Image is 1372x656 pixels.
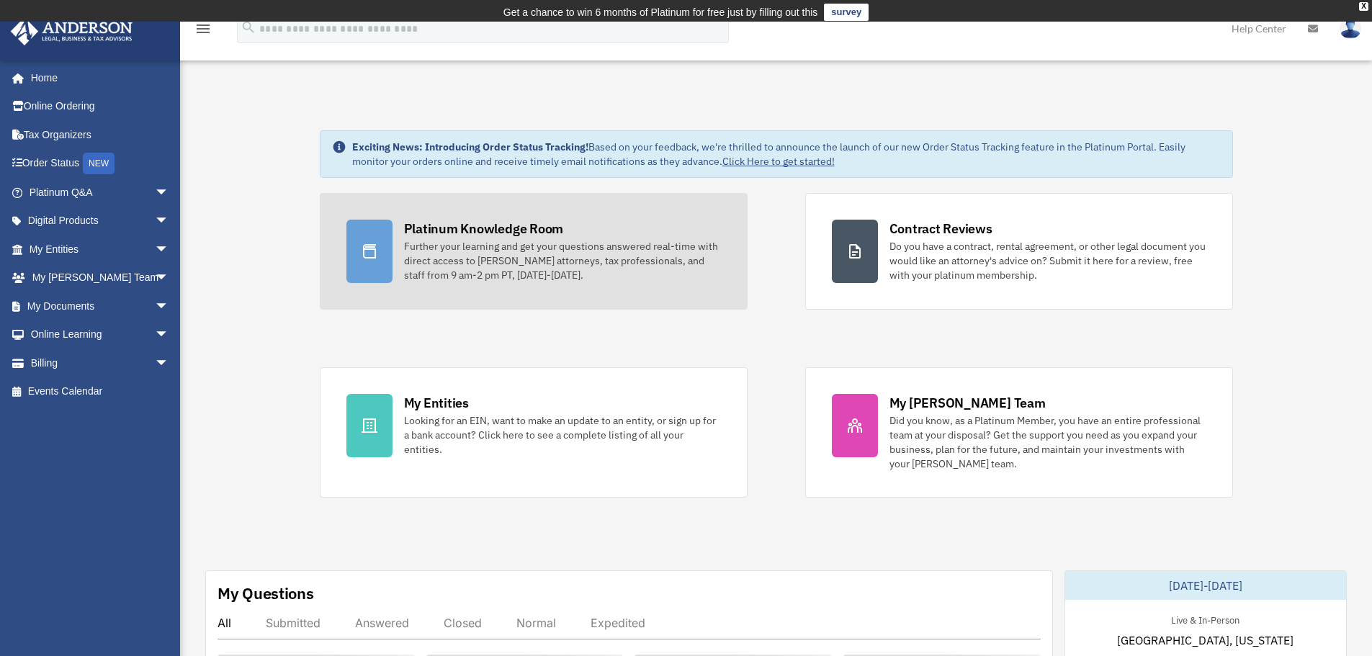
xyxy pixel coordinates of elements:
[722,155,835,168] a: Click Here to get started!
[10,264,191,292] a: My [PERSON_NAME] Teamarrow_drop_down
[10,63,184,92] a: Home
[352,140,1221,169] div: Based on your feedback, we're thrilled to announce the launch of our new Order Status Tracking fe...
[10,178,191,207] a: Platinum Q&Aarrow_drop_down
[355,616,409,630] div: Answered
[404,220,564,238] div: Platinum Knowledge Room
[352,140,588,153] strong: Exciting News: Introducing Order Status Tracking!
[194,20,212,37] i: menu
[6,17,137,45] img: Anderson Advisors Platinum Portal
[320,193,748,310] a: Platinum Knowledge Room Further your learning and get your questions answered real-time with dire...
[444,616,482,630] div: Closed
[10,149,191,179] a: Order StatusNEW
[155,235,184,264] span: arrow_drop_down
[218,616,231,630] div: All
[10,207,191,235] a: Digital Productsarrow_drop_down
[889,220,992,238] div: Contract Reviews
[889,239,1206,282] div: Do you have a contract, rental agreement, or other legal document you would like an attorney's ad...
[1340,18,1361,39] img: User Pic
[404,413,721,457] div: Looking for an EIN, want to make an update to an entity, or sign up for a bank account? Click her...
[83,153,115,174] div: NEW
[404,394,469,412] div: My Entities
[889,413,1206,471] div: Did you know, as a Platinum Member, you have an entire professional team at your disposal? Get th...
[266,616,320,630] div: Submitted
[155,349,184,378] span: arrow_drop_down
[10,92,191,121] a: Online Ordering
[155,178,184,207] span: arrow_drop_down
[1065,571,1346,600] div: [DATE]-[DATE]
[10,120,191,149] a: Tax Organizers
[889,394,1046,412] div: My [PERSON_NAME] Team
[516,616,556,630] div: Normal
[503,4,818,21] div: Get a chance to win 6 months of Platinum for free just by filling out this
[10,292,191,320] a: My Documentsarrow_drop_down
[805,367,1233,498] a: My [PERSON_NAME] Team Did you know, as a Platinum Member, you have an entire professional team at...
[10,349,191,377] a: Billingarrow_drop_down
[155,264,184,293] span: arrow_drop_down
[218,583,314,604] div: My Questions
[155,320,184,350] span: arrow_drop_down
[1359,2,1368,11] div: close
[824,4,869,21] a: survey
[1117,632,1293,649] span: [GEOGRAPHIC_DATA], [US_STATE]
[10,377,191,406] a: Events Calendar
[591,616,645,630] div: Expedited
[241,19,256,35] i: search
[155,207,184,236] span: arrow_drop_down
[155,292,184,321] span: arrow_drop_down
[320,367,748,498] a: My Entities Looking for an EIN, want to make an update to an entity, or sign up for a bank accoun...
[194,25,212,37] a: menu
[10,235,191,264] a: My Entitiesarrow_drop_down
[1160,611,1251,626] div: Live & In-Person
[10,320,191,349] a: Online Learningarrow_drop_down
[805,193,1233,310] a: Contract Reviews Do you have a contract, rental agreement, or other legal document you would like...
[404,239,721,282] div: Further your learning and get your questions answered real-time with direct access to [PERSON_NAM...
